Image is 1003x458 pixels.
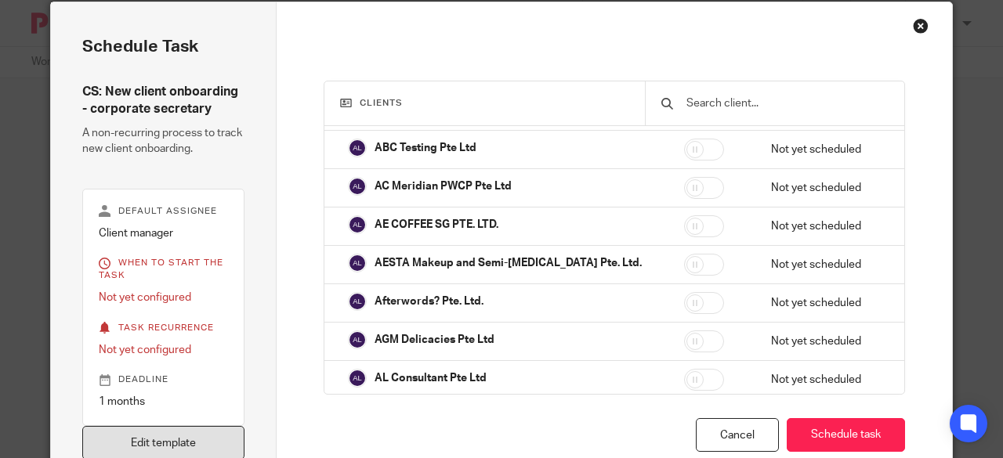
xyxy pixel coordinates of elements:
p: Not yet scheduled [771,142,881,157]
p: Not yet scheduled [771,372,881,388]
p: Afterwords? Pte. Ltd. [375,294,483,309]
p: AESTA Makeup and Semi-[MEDICAL_DATA] Pte. Ltd. [375,255,642,271]
p: AE COFFEE SG PTE. LTD. [375,217,498,233]
input: Search client... [685,95,889,112]
div: Cancel [696,418,779,452]
p: Not yet scheduled [771,218,881,234]
img: svg%3E [348,369,367,388]
p: Not yet scheduled [771,334,881,349]
p: AC Meridian PWCP Pte Ltd [375,179,512,194]
p: AGM Delicacies Pte Ltd [375,332,494,348]
p: Deadline [99,373,228,386]
p: Not yet scheduled [771,257,881,272]
p: When to start the task [99,257,228,282]
p: Not yet configured [99,290,228,305]
h3: Clients [340,97,630,110]
div: Close this dialog window [913,18,929,34]
h4: CS: New client onboarding - corporate secretary [82,84,244,117]
p: Default assignee [99,205,228,218]
p: ABC Testing Pte Ltd [375,140,476,156]
img: svg%3E [348,177,367,196]
img: svg%3E [348,292,367,311]
p: Not yet scheduled [771,180,881,196]
img: svg%3E [348,139,367,157]
p: 1 months [99,394,228,409]
img: svg%3E [348,330,367,349]
h2: Schedule task [82,34,244,60]
button: Schedule task [787,418,905,452]
p: Client manager [99,225,228,241]
img: svg%3E [348,254,367,272]
p: Task recurrence [99,322,228,334]
p: Not yet scheduled [771,295,881,311]
p: A non-recurring process to track new client onboarding. [82,125,244,157]
p: Not yet configured [99,342,228,358]
p: AL Consultant Pte Ltd [375,370,487,386]
img: svg%3E [348,215,367,234]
